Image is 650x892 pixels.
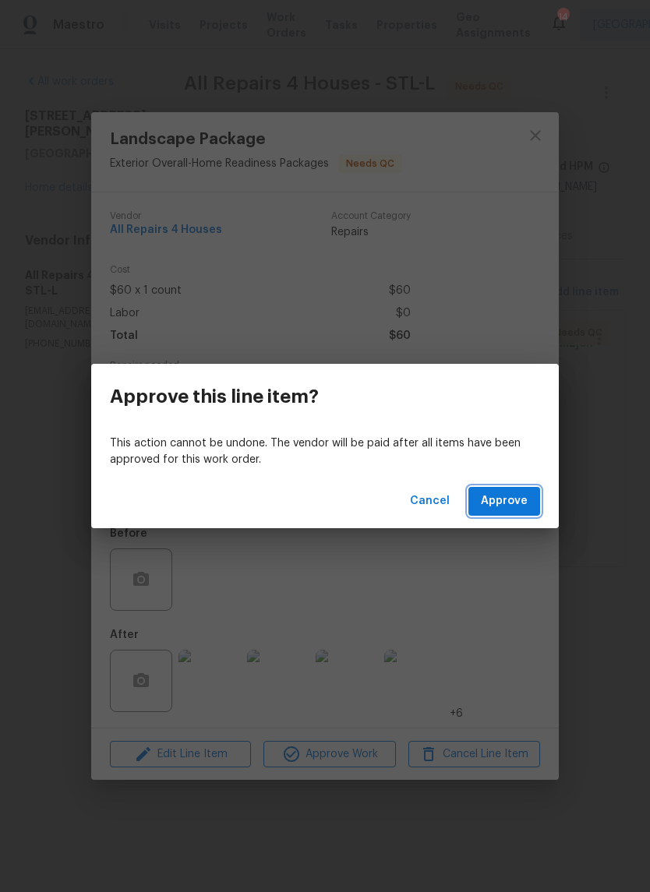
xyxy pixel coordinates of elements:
button: Cancel [404,487,456,516]
span: Cancel [410,492,450,511]
span: Approve [481,492,528,511]
p: This action cannot be undone. The vendor will be paid after all items have been approved for this... [110,435,540,468]
button: Approve [468,487,540,516]
h3: Approve this line item? [110,386,319,407]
